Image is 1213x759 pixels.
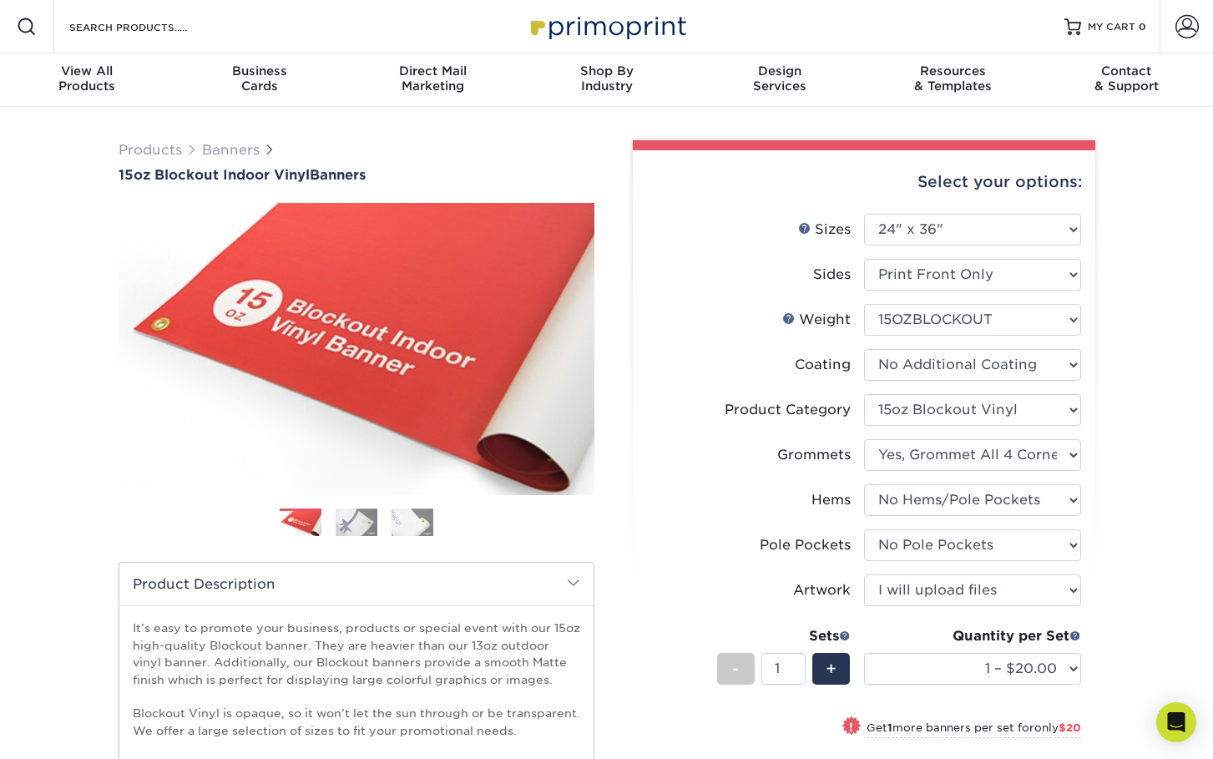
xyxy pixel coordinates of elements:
[202,142,260,158] a: Banners
[798,220,851,240] div: Sizes
[732,656,740,681] span: -
[1039,53,1213,107] a: Contact& Support
[867,63,1040,78] span: Resources
[392,509,433,537] img: Banners 03
[119,167,310,183] span: 15oz Blockout Indoor Vinyl
[693,53,867,107] a: DesignServices
[119,142,182,158] a: Products
[1088,20,1135,34] span: MY CART
[777,445,851,465] div: Grommets
[795,355,851,375] div: Coating
[1139,21,1146,33] span: 0
[887,721,892,734] strong: 1
[346,53,520,107] a: Direct MailMarketing
[174,63,347,78] span: Business
[280,509,321,539] img: Banners 01
[520,63,694,94] div: Industry
[1156,702,1196,742] div: Open Intercom Messenger
[864,626,1081,646] div: Quantity per Set
[1039,63,1213,94] div: & Support
[693,63,867,94] div: Services
[119,167,594,183] a: 15oz Blockout Indoor VinylBanners
[782,310,851,330] div: Weight
[813,265,851,285] div: Sides
[119,167,594,183] h1: Banners
[523,8,690,44] img: Primoprint
[119,563,594,605] h2: Product Description
[520,53,694,107] a: Shop ByIndustry
[1034,721,1081,734] span: only
[346,63,520,78] span: Direct Mail
[760,535,851,555] div: Pole Pockets
[1059,721,1081,734] span: $20
[646,150,1082,214] div: Select your options:
[68,17,230,37] input: SEARCH PRODUCTS.....
[119,185,594,514] img: 15oz Blockout Indoor Vinyl 01
[174,53,347,107] a: BusinessCards
[867,53,1040,107] a: Resources& Templates
[346,63,520,94] div: Marketing
[867,63,1040,94] div: & Templates
[811,490,851,510] div: Hems
[793,580,851,600] div: Artwork
[725,400,851,420] div: Product Category
[867,721,1081,738] small: Get more banners per set for
[826,656,836,681] span: +
[520,63,694,78] span: Shop By
[1039,63,1213,78] span: Contact
[717,626,851,646] div: Sets
[693,63,867,78] span: Design
[849,718,853,736] span: !
[336,509,377,537] img: Banners 02
[174,63,347,94] div: Cards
